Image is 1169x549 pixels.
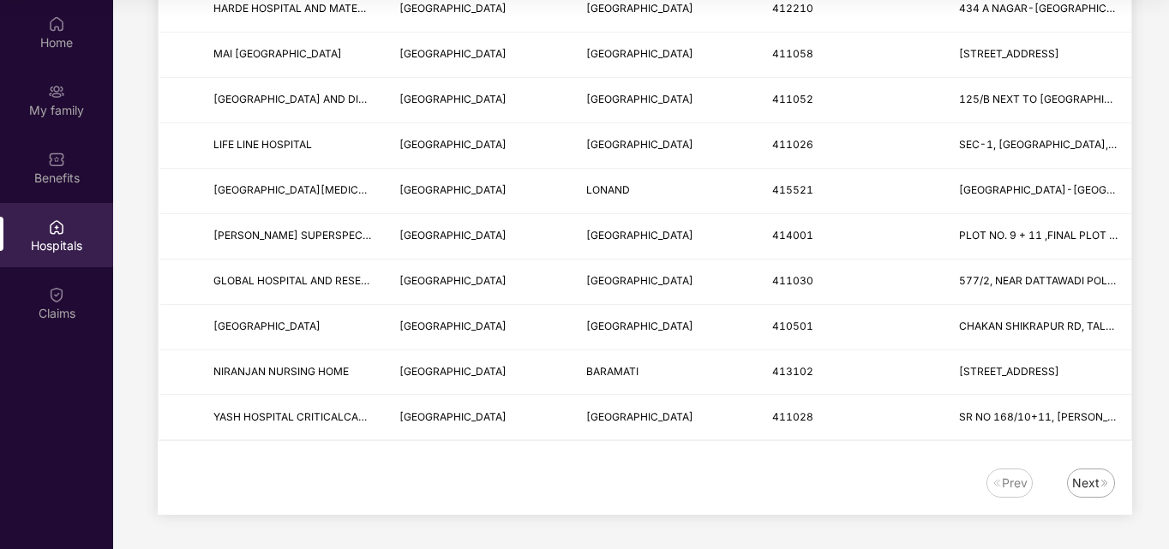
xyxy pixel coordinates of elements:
span: [GEOGRAPHIC_DATA] [399,274,507,287]
span: [GEOGRAPHIC_DATA] [586,138,693,151]
td: PUNE [573,260,758,305]
span: [GEOGRAPHIC_DATA] [399,410,507,423]
td: NIRANJAN NURSING HOME [200,350,386,396]
span: LONAND [586,183,630,196]
span: BARAMATI [586,365,638,378]
td: PUNE [573,395,758,440]
span: [GEOGRAPHIC_DATA] [399,365,507,378]
span: [GEOGRAPHIC_DATA] [399,229,507,242]
span: [GEOGRAPHIC_DATA] AND DIAGNOSTIC CENTER [213,92,456,105]
td: PLOT NO. 9 + 11 ,FINAL PLOT NO. 93 RAJYOG BUILDING,NAGAR-PUNE ROAD,AHMEDNAGAR [945,214,1131,260]
span: [STREET_ADDRESS] [959,365,1059,378]
span: 434 A NAGAR-[GEOGRAPHIC_DATA] [959,2,1142,15]
td: MAHARASHTRA [386,169,572,214]
span: [GEOGRAPHIC_DATA] [586,319,693,332]
td: PUNE [573,123,758,169]
img: svg+xml;base64,PHN2ZyBpZD0iSG9zcGl0YWxzIiB4bWxucz0iaHR0cDovL3d3dy53My5vcmcvMjAwMC9zdmciIHdpZHRoPS... [48,218,65,236]
td: 577/2, NEAR DATTAWADI POLICE CHOWKY, OFF. SINHGAD ROAD, DATTAWADI, PUNE [945,260,1131,305]
span: LIFE LINE HOSPITAL [213,138,312,151]
td: MAHARASHTRA [386,214,572,260]
td: MAHARASHTRA [386,350,572,396]
span: [GEOGRAPHIC_DATA] [213,319,321,332]
td: AHMEDNAGAR [573,214,758,260]
span: [GEOGRAPHIC_DATA] [399,183,507,196]
span: [GEOGRAPHIC_DATA] [586,2,693,15]
img: svg+xml;base64,PHN2ZyB4bWxucz0iaHR0cDovL3d3dy53My5vcmcvMjAwMC9zdmciIHdpZHRoPSIxNiIgaGVpZ2h0PSIxNi... [1100,478,1110,488]
span: 411052 [772,92,813,105]
img: svg+xml;base64,PHN2ZyB3aWR0aD0iMjAiIGhlaWdodD0iMjAiIHZpZXdCb3g9IjAgMCAyMCAyMCIgZmlsbD0ibm9uZSIgeG... [48,83,65,100]
span: [GEOGRAPHIC_DATA] [586,274,693,287]
div: Next [1072,474,1100,492]
td: PUNE [573,33,758,78]
span: [GEOGRAPHIC_DATA] [399,319,507,332]
td: 125/B NEXT TO KAKADE CITY WARJE JAKAT NAK WARJE PUNE 411058, NEAR OLD WARJE OCTRI NAKA [945,78,1131,123]
img: svg+xml;base64,PHN2ZyBpZD0iQ2xhaW0iIHhtbG5zPSJodHRwOi8vd3d3LnczLm9yZy8yMDAwL3N2ZyIgd2lkdGg9IjIwIi... [48,286,65,303]
td: GLOBAL HOSPITAL AND RESEARCH INSTITUTE [200,260,386,305]
span: NIRANJAN NURSING HOME [213,365,349,378]
td: LONAND [573,169,758,214]
td: BARAMATI [573,350,758,396]
td: ARUNODAY SUPERSPECIALITY HOSPITAL [200,214,386,260]
span: [GEOGRAPHIC_DATA] [399,138,507,151]
div: Prev [1002,474,1028,492]
span: MAI [GEOGRAPHIC_DATA] [213,47,342,60]
span: [GEOGRAPHIC_DATA] [399,92,507,105]
span: [GEOGRAPHIC_DATA] [399,2,507,15]
td: MAHARASHTRA [386,123,572,169]
span: 413102 [772,365,813,378]
img: svg+xml;base64,PHN2ZyBpZD0iQmVuZWZpdHMiIHhtbG5zPSJodHRwOi8vd3d3LnczLm9yZy8yMDAwL3N2ZyIgd2lkdGg9Ij... [48,151,65,168]
span: 411028 [772,410,813,423]
td: PUNE [573,78,758,123]
span: [GEOGRAPHIC_DATA] [586,92,693,105]
td: MAHARASHTRA [386,78,572,123]
span: 414001 [772,229,813,242]
span: [PERSON_NAME] SUPERSPECIALITY HOSPITAL [213,229,447,242]
td: LIFE LINE HOSPITAL [200,123,386,169]
span: [GEOGRAPHIC_DATA][MEDICAL_DATA] [213,183,406,196]
td: GORAD HOSPITAL & ICU [200,169,386,214]
td: YASH HOSPITAL CRITICALCARE & MULTISPECIALTY HOSPITAL [200,395,386,440]
span: GLOBAL HOSPITAL AND RESEARCH INSTITUTE [213,274,447,287]
td: SEC-1, INDRAYANINAGAR, NEAR HOTEL HAVELI, PUNE-NASIK HIGHWAY, BHOSARI [945,123,1131,169]
td: PUNE-SATARA ROAD, SHIVAJI CHOWK, LONAND. [945,169,1131,214]
td: MAI MANGESHKAR HOSPITAL [200,33,386,78]
span: YASH HOSPITAL CRITICALCARE & MULTISPECIALTY HOSPITAL [213,410,524,423]
span: [GEOGRAPHIC_DATA] [586,410,693,423]
td: PUNE [573,305,758,350]
td: CHAKAN SHIKRAPUR RD, TALKHED, DIST, SHEL PIMPALGAON, PUNE MAHARASHTRA 410501 [945,305,1131,350]
span: 411058 [772,47,813,60]
td: OJAS HOSPITAL [200,305,386,350]
span: HARDE HOSPITAL AND MATERNITY HOME [213,2,422,15]
span: [STREET_ADDRESS] [959,47,1059,60]
td: SR NO 117/1 MUMBAI BANGLORE HIGHWAY WARJE PUNE 411058 [945,33,1131,78]
td: SR NO 168/10+11, MADHAV BAUG SOCIETY,KESHAV CHOWK [945,395,1131,440]
span: 411030 [772,274,813,287]
td: MAHARASHTRA [386,305,572,350]
span: 410501 [772,319,813,332]
td: MAHARASHTRA [386,33,572,78]
td: PLOT NO 5A, SR NO 8/1/D, BEHIND ST BUS STAND RING ROAD, BARAMATI DIST PUNE [945,350,1131,396]
span: 415521 [772,183,813,196]
span: [GEOGRAPHIC_DATA] [586,229,693,242]
span: [GEOGRAPHIC_DATA] [586,47,693,60]
span: [GEOGRAPHIC_DATA] [399,47,507,60]
td: MAHARASHTRA [386,260,572,305]
td: MAHARASHTRA [386,395,572,440]
span: 412210 [772,2,813,15]
img: svg+xml;base64,PHN2ZyB4bWxucz0iaHR0cDovL3d3dy53My5vcmcvMjAwMC9zdmciIHdpZHRoPSIxNiIgaGVpZ2h0PSIxNi... [992,478,1002,488]
span: 411026 [772,138,813,151]
td: KULKARNI HOSPITAL AND DIAGNOSTIC CENTER [200,78,386,123]
img: svg+xml;base64,PHN2ZyBpZD0iSG9tZSIgeG1sbnM9Imh0dHA6Ly93d3cudzMub3JnLzIwMDAvc3ZnIiB3aWR0aD0iMjAiIG... [48,15,65,33]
